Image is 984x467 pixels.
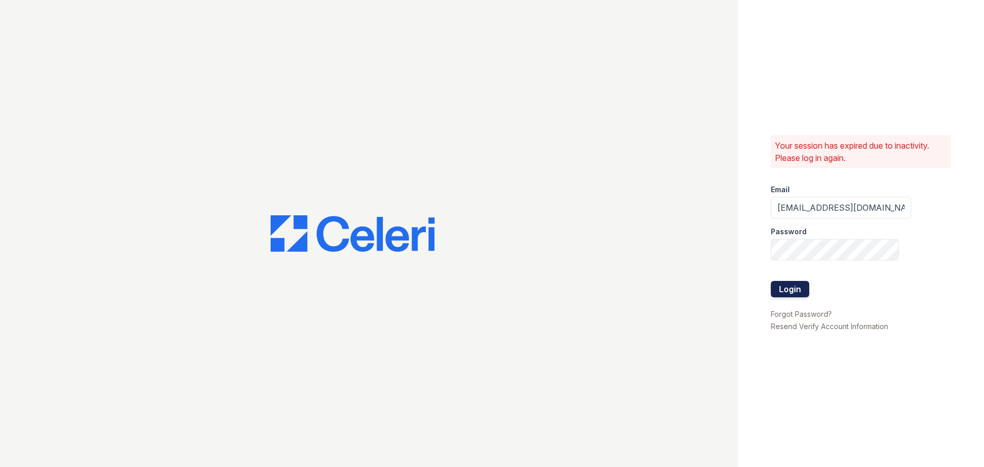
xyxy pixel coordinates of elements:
[771,281,809,297] button: Login
[271,215,435,252] img: CE_Logo_Blue-a8612792a0a2168367f1c8372b55b34899dd931a85d93a1a3d3e32e68fde9ad4.png
[775,139,947,164] p: Your session has expired due to inactivity. Please log in again.
[771,227,807,237] label: Password
[771,310,832,318] a: Forgot Password?
[771,322,888,331] a: Resend Verify Account Information
[771,185,790,195] label: Email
